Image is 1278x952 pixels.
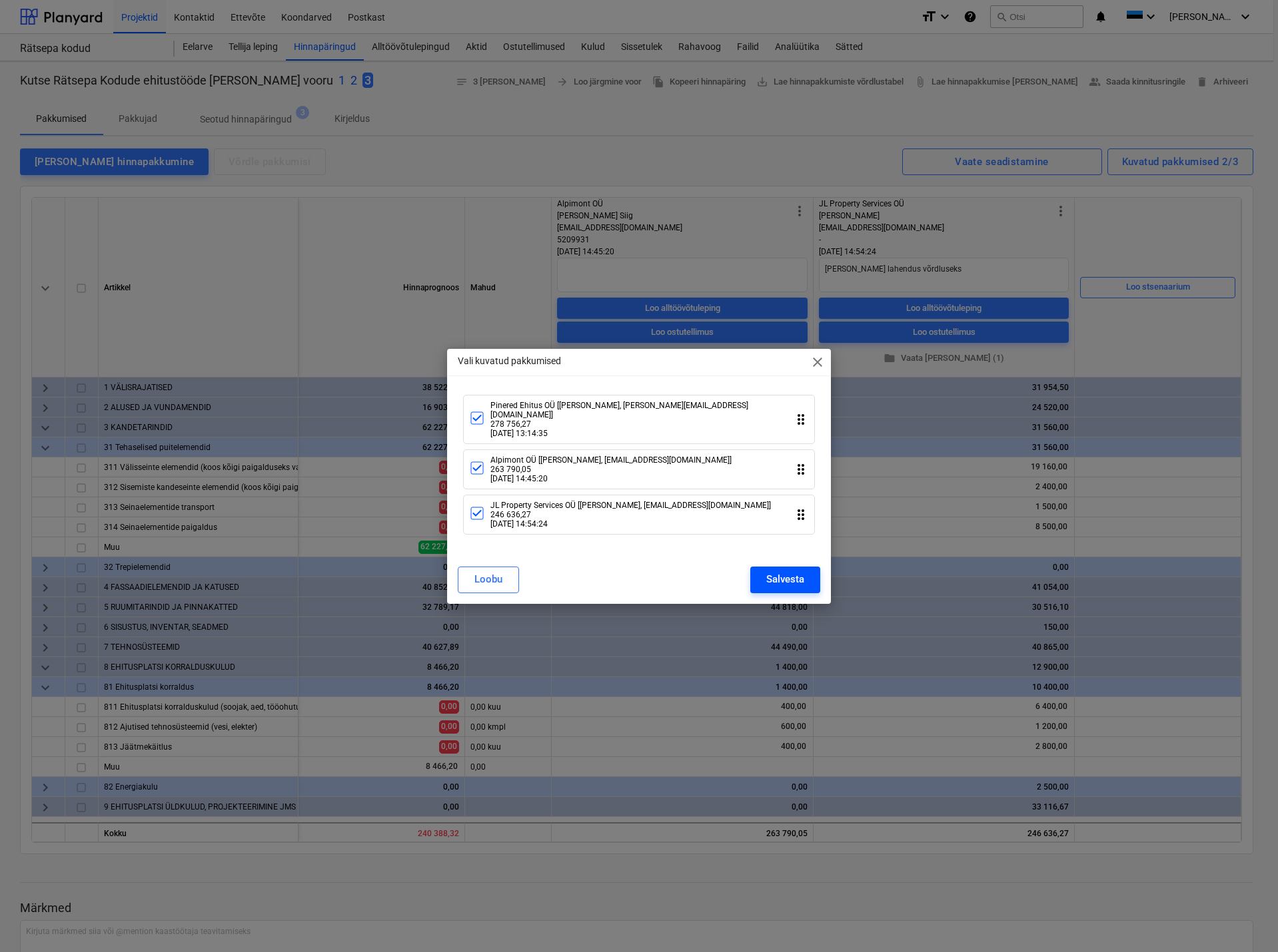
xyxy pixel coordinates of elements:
div: Pinered Ehitus OÜ [[PERSON_NAME], [PERSON_NAME][EMAIL_ADDRESS][DOMAIN_NAME]] [490,401,792,419]
div: [DATE] 14:45:20 [490,474,732,483]
div: JL Property Services OÜ [[PERSON_NAME], [EMAIL_ADDRESS][DOMAIN_NAME]]246 636,27[DATE] 14:54:24dra... [463,495,814,535]
div: 278 756,27 [490,419,792,429]
p: Vali kuvatud pakkumised [458,354,561,368]
button: Loobu [458,567,519,593]
div: 263 790,05 [490,465,732,474]
i: drag_indicator [793,461,809,477]
div: Alpimont OÜ [[PERSON_NAME], [EMAIL_ADDRESS][DOMAIN_NAME]] [490,455,732,465]
div: Loobu [474,571,502,588]
div: Salvesta [766,571,804,588]
div: Pinered Ehitus OÜ [[PERSON_NAME], [PERSON_NAME][EMAIL_ADDRESS][DOMAIN_NAME]]278 756,27[DATE] 13:1... [463,395,814,444]
i: drag_indicator [793,411,809,427]
div: [DATE] 13:14:35 [490,429,792,438]
button: Salvesta [750,567,820,593]
div: [DATE] 14:54:24 [490,519,771,529]
div: JL Property Services OÜ [[PERSON_NAME], [EMAIL_ADDRESS][DOMAIN_NAME]] [490,501,771,510]
div: Alpimont OÜ [[PERSON_NAME], [EMAIL_ADDRESS][DOMAIN_NAME]]263 790,05[DATE] 14:45:20drag_indicator [463,449,814,489]
span: close [810,354,826,370]
i: drag_indicator [793,507,809,523]
div: 246 636,27 [490,510,771,519]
